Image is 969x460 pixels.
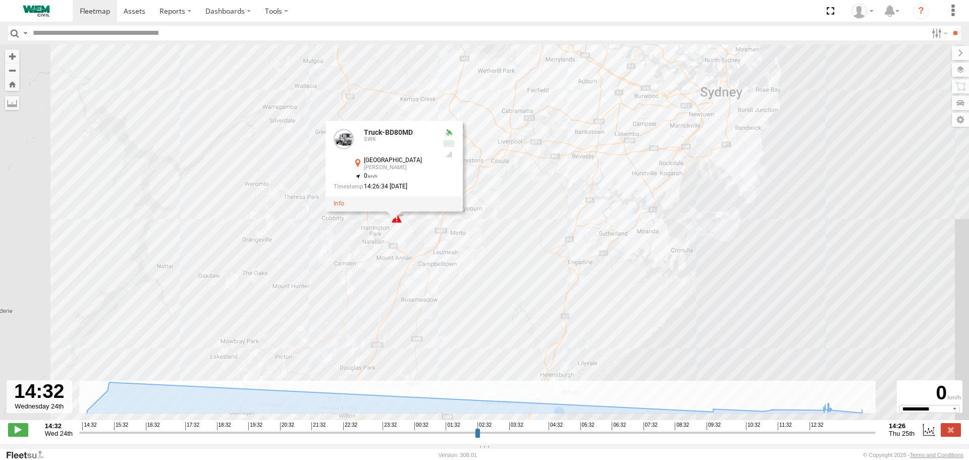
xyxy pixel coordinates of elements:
span: 18:32 [217,422,231,430]
label: Close [941,423,961,436]
span: 23:32 [383,422,397,430]
div: [PERSON_NAME] [364,165,435,171]
span: 02:32 [477,422,492,430]
a: View Asset Details [334,200,344,207]
span: 21:32 [311,422,326,430]
span: 04:32 [549,422,563,430]
span: 15:32 [114,422,128,430]
span: 08:32 [675,422,689,430]
span: 14:32 [82,422,96,430]
label: Measure [5,96,19,110]
div: Version: 308.01 [439,452,477,458]
a: Terms and Conditions [910,452,963,458]
span: 12:32 [810,422,824,430]
strong: 14:26 [889,422,914,430]
span: 03:32 [509,422,523,430]
strong: 14:32 [45,422,73,430]
div: Kevin Webb [848,4,877,19]
i: ? [913,3,929,19]
span: 01:32 [446,422,460,430]
div: GSM Signal = 4 [443,150,455,159]
img: WEMCivilLogo.svg [10,6,63,17]
button: Zoom out [5,63,19,77]
a: View Asset Details [334,129,354,149]
div: [GEOGRAPHIC_DATA] [364,157,435,164]
span: 09:32 [707,422,721,430]
button: Zoom Home [5,77,19,91]
label: Play/Stop [8,423,28,436]
a: Truck-BD80MD [364,128,413,136]
span: 0 [364,172,378,179]
span: 06:32 [612,422,626,430]
label: Map Settings [952,113,969,127]
label: Search Query [21,26,29,40]
span: 22:32 [343,422,357,430]
span: Wed 24th Sep 2025 [45,430,73,437]
span: 16:32 [146,422,160,430]
a: Visit our Website [6,450,52,460]
div: Valid GPS Fix [443,129,455,137]
span: 00:32 [414,422,428,430]
div: SWK [364,136,435,142]
span: 17:32 [185,422,199,430]
span: 10:32 [746,422,760,430]
span: 19:32 [248,422,262,430]
span: 20:32 [280,422,294,430]
label: Search Filter Options [928,26,949,40]
div: Date/time of location update [334,183,435,190]
div: 0 [898,382,961,405]
button: Zoom in [5,49,19,63]
span: 05:32 [580,422,595,430]
span: 11:32 [778,422,792,430]
div: No voltage information received from this device. [443,139,455,147]
span: Thu 25th Sep 2025 [889,430,914,437]
div: © Copyright 2025 - [863,452,963,458]
span: 07:32 [643,422,658,430]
